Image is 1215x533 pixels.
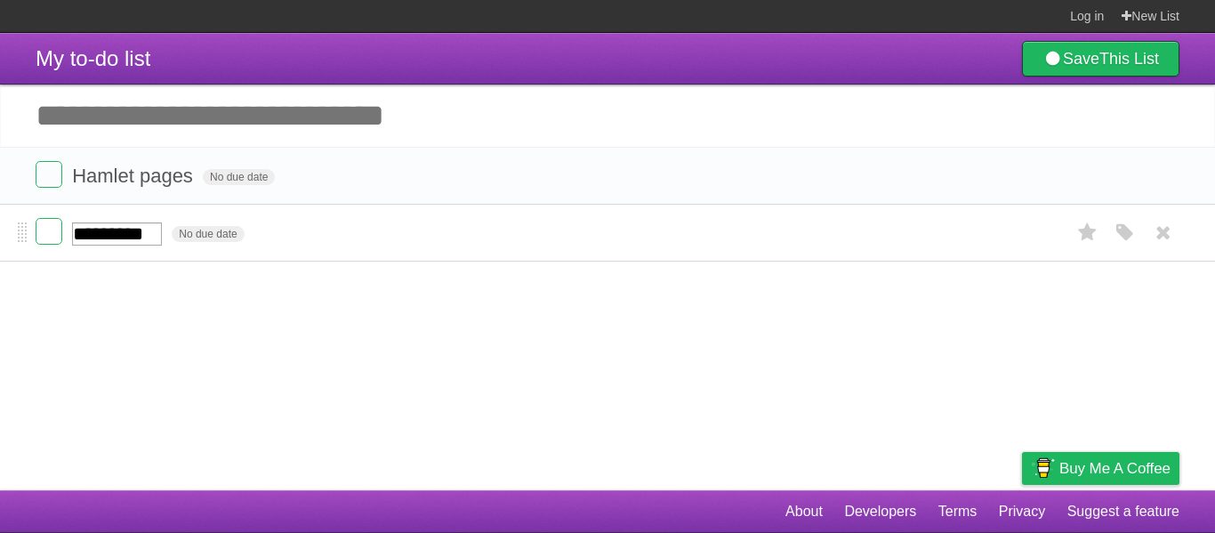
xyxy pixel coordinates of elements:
[1067,495,1179,529] a: Suggest a feature
[1022,41,1179,77] a: SaveThis List
[172,226,244,242] span: No due date
[1031,453,1055,483] img: Buy me a coffee
[36,46,150,70] span: My to-do list
[1071,218,1105,247] label: Star task
[1022,452,1179,485] a: Buy me a coffee
[999,495,1045,529] a: Privacy
[36,161,62,188] label: Done
[844,495,916,529] a: Developers
[36,218,62,245] label: Done
[785,495,823,529] a: About
[1099,50,1159,68] b: This List
[203,169,275,185] span: No due date
[72,165,197,187] span: Hamlet pages
[938,495,978,529] a: Terms
[1059,453,1171,484] span: Buy me a coffee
